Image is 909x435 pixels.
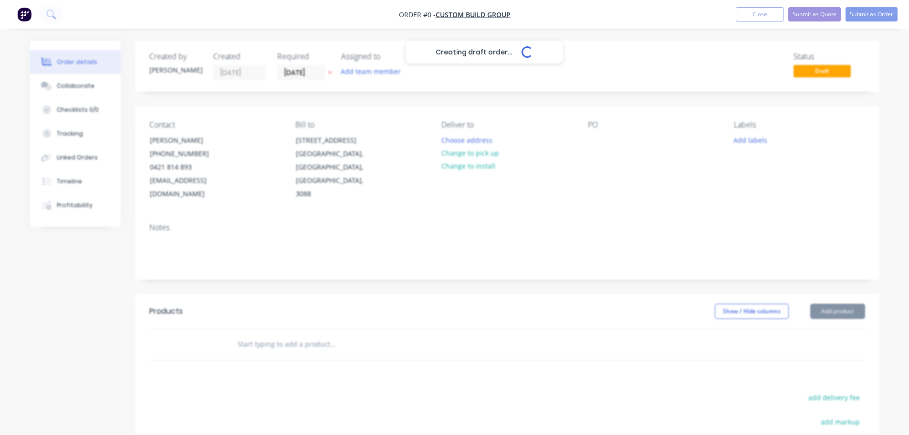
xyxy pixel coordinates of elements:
button: Submit as Order [846,7,898,21]
div: Creating draft order... [406,41,563,64]
img: Factory [17,7,31,21]
span: Order #0 - [399,10,436,19]
button: Submit as Quote [788,7,841,21]
button: Close [736,7,784,21]
a: Custom Build Group [436,10,511,19]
